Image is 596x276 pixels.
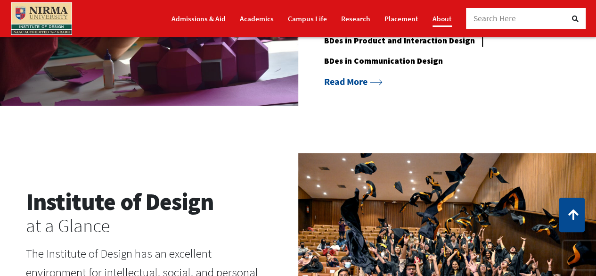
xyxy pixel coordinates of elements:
[324,35,475,50] a: BDes in Product and Interaction Design
[288,10,327,27] a: Campus Life
[240,10,274,27] a: Academics
[26,216,272,234] h3: at a Glance
[433,10,452,27] a: About
[26,187,272,216] h2: Institute of Design
[341,10,370,27] a: Research
[474,13,516,24] span: Search Here
[171,10,226,27] a: Admissions & Aid
[324,55,443,69] a: BDes in Communication Design
[324,75,383,87] a: Read More
[11,2,72,35] img: main_logo
[384,10,418,27] a: Placement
